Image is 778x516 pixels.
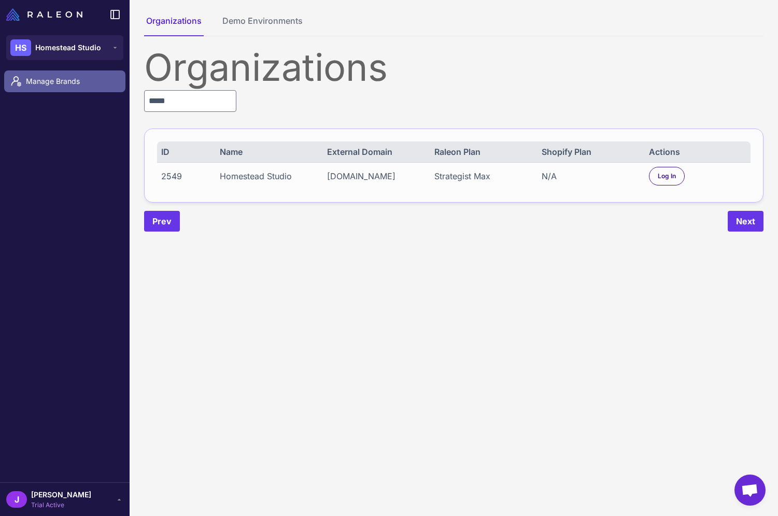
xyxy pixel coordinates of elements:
[327,170,425,182] div: [DOMAIN_NAME]
[658,171,676,181] span: Log In
[161,170,210,182] div: 2549
[144,211,180,232] button: Prev
[31,500,91,510] span: Trial Active
[6,35,123,60] button: HSHomestead Studio
[4,70,125,92] a: Manage Brands
[144,49,763,86] div: Organizations
[144,15,204,36] button: Organizations
[31,489,91,500] span: [PERSON_NAME]
[10,39,31,56] div: HS
[434,146,532,158] div: Raleon Plan
[26,76,117,87] span: Manage Brands
[542,146,639,158] div: Shopify Plan
[35,42,101,53] span: Homestead Studio
[220,170,317,182] div: Homestead Studio
[649,146,746,158] div: Actions
[542,170,639,182] div: N/A
[6,491,27,508] div: J
[327,146,425,158] div: External Domain
[220,15,305,36] button: Demo Environments
[6,8,82,21] img: Raleon Logo
[734,475,766,506] a: Open chat
[161,146,210,158] div: ID
[728,211,763,232] button: Next
[220,146,317,158] div: Name
[434,170,532,182] div: Strategist Max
